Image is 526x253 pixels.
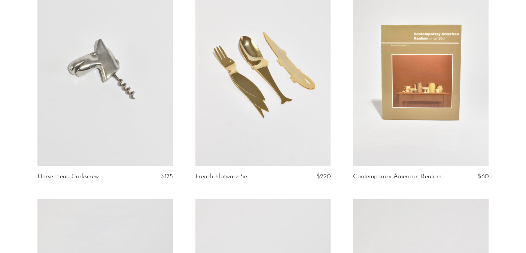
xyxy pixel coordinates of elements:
a: Horse Head Corkscrew [37,173,99,180]
span: $60 [478,173,489,180]
a: Contemporary American Realism [353,173,441,180]
a: French Flatware Set [195,173,249,180]
span: $175 [161,173,173,180]
span: $220 [316,173,331,180]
